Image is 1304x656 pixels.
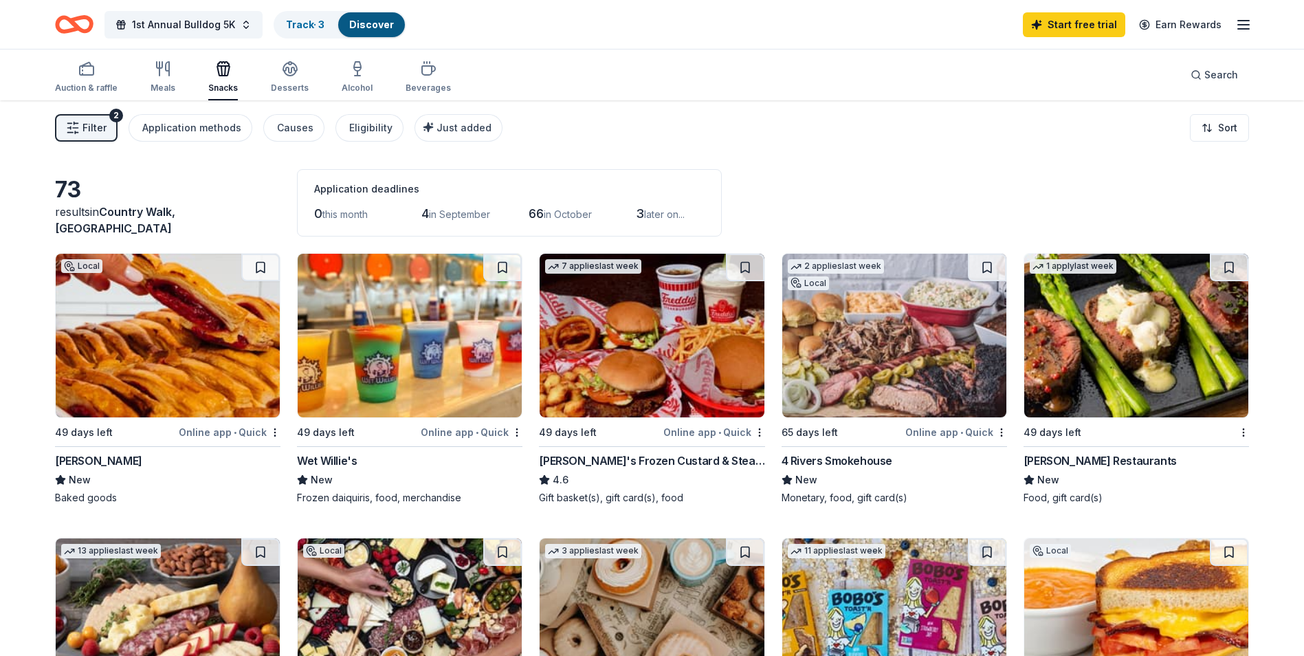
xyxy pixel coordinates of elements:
button: Track· 3Discover [274,11,406,39]
div: Desserts [271,83,309,94]
div: 2 applies last week [788,259,884,274]
span: New [1037,472,1059,488]
div: [PERSON_NAME] Restaurants [1024,452,1177,469]
div: 7 applies last week [545,259,641,274]
span: 0 [314,206,322,221]
div: 3 applies last week [545,544,641,558]
span: Filter [82,120,107,136]
div: Auction & raffle [55,83,118,94]
span: Just added [436,122,491,133]
span: 4 [421,206,429,221]
div: Local [788,276,829,290]
img: Image for Wet Willie's [298,254,522,417]
button: Application methods [129,114,252,142]
div: Eligibility [349,120,393,136]
button: Alcohol [342,55,373,100]
span: Search [1204,67,1238,83]
div: 49 days left [1024,424,1081,441]
button: Snacks [208,55,238,100]
span: in September [429,208,490,220]
span: this month [322,208,368,220]
div: 13 applies last week [61,544,161,558]
span: in [55,205,175,235]
button: Eligibility [335,114,404,142]
div: Snacks [208,83,238,94]
div: Meals [151,83,175,94]
button: Desserts [271,55,309,100]
div: 4 Rivers Smokehouse [782,452,892,469]
div: [PERSON_NAME]'s Frozen Custard & Steakburgers [539,452,764,469]
img: Image for Freddy's Frozen Custard & Steakburgers [540,254,764,417]
div: 2 [109,109,123,122]
div: 49 days left [55,424,113,441]
div: Local [1030,544,1071,558]
span: • [718,427,721,438]
div: Online app Quick [663,424,765,441]
span: New [311,472,333,488]
a: Image for Perry's Restaurants1 applylast week49 days left[PERSON_NAME] RestaurantsNewFood, gift c... [1024,253,1249,505]
div: Local [61,259,102,273]
div: Frozen daiquiris, food, merchandise [297,491,522,505]
a: Image for Freddy's Frozen Custard & Steakburgers7 applieslast week49 days leftOnline app•Quick[PE... [539,253,764,505]
span: Sort [1218,120,1237,136]
button: Meals [151,55,175,100]
div: Online app Quick [421,424,522,441]
a: Image for 4 Rivers Smokehouse2 applieslast weekLocal65 days leftOnline app•Quick4 Rivers Smokehou... [782,253,1007,505]
div: Alcohol [342,83,373,94]
button: Sort [1190,114,1249,142]
span: Country Walk, [GEOGRAPHIC_DATA] [55,205,175,235]
div: Food, gift card(s) [1024,491,1249,505]
div: Gift basket(s), gift card(s), food [539,491,764,505]
span: in October [544,208,592,220]
span: • [234,427,236,438]
div: 11 applies last week [788,544,885,558]
span: 4.6 [553,472,568,488]
div: Application methods [142,120,241,136]
span: • [960,427,963,438]
div: Wet Willie's [297,452,357,469]
a: Earn Rewards [1131,12,1230,37]
div: Baked goods [55,491,280,505]
div: 73 [55,176,280,204]
span: 1st Annual Bulldog 5K [132,17,235,33]
a: Discover [349,19,394,30]
div: Online app Quick [905,424,1007,441]
div: 65 days left [782,424,838,441]
a: Track· 3 [286,19,324,30]
div: results [55,204,280,237]
img: Image for 4 Rivers Smokehouse [782,254,1006,417]
span: later on... [644,208,685,220]
span: New [69,472,91,488]
span: New [795,472,817,488]
a: Image for Vicky BakeryLocal49 days leftOnline app•Quick[PERSON_NAME]NewBaked goods [55,253,280,505]
a: Start free trial [1023,12,1125,37]
div: Causes [277,120,313,136]
button: Search [1180,61,1249,89]
button: Causes [263,114,324,142]
img: Image for Vicky Bakery [56,254,280,417]
span: 66 [529,206,544,221]
button: Filter2 [55,114,118,142]
button: 1st Annual Bulldog 5K [104,11,263,39]
div: 49 days left [297,424,355,441]
div: Local [303,544,344,558]
div: Online app Quick [179,424,280,441]
div: Application deadlines [314,181,705,197]
button: Beverages [406,55,451,100]
button: Auction & raffle [55,55,118,100]
button: Just added [415,114,502,142]
div: Monetary, food, gift card(s) [782,491,1007,505]
div: 49 days left [539,424,597,441]
img: Image for Perry's Restaurants [1024,254,1248,417]
a: Home [55,8,93,41]
a: Image for Wet Willie's49 days leftOnline app•QuickWet Willie'sNewFrozen daiquiris, food, merchandise [297,253,522,505]
div: [PERSON_NAME] [55,452,142,469]
div: 1 apply last week [1030,259,1116,274]
div: Beverages [406,83,451,94]
span: 3 [636,206,644,221]
span: • [476,427,478,438]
